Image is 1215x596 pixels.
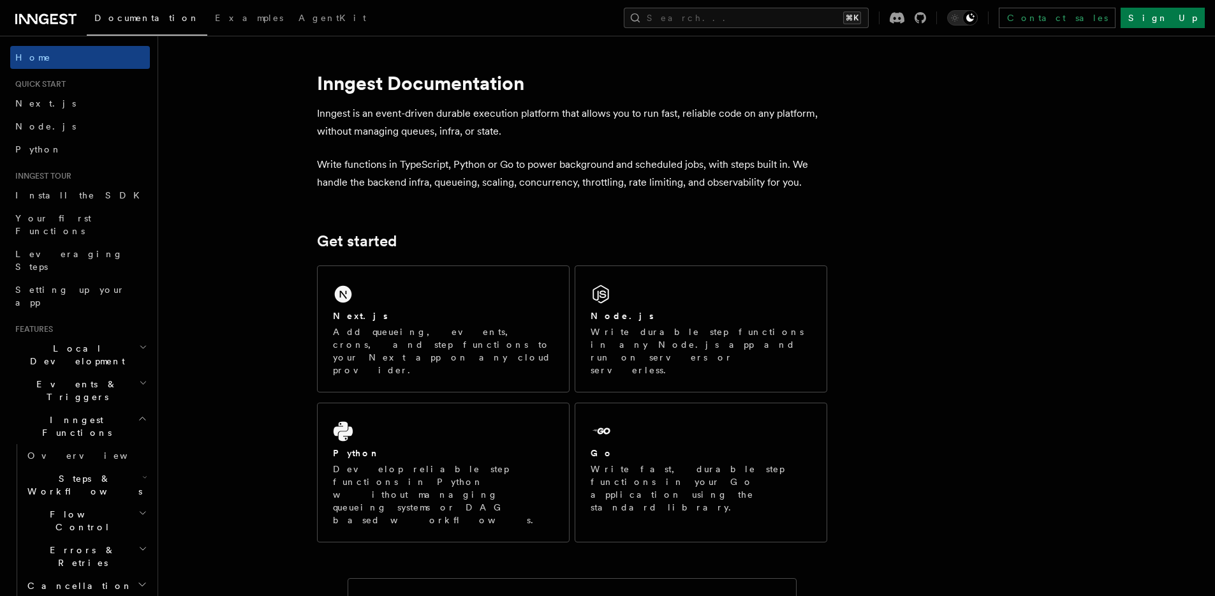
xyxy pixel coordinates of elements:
[10,184,150,207] a: Install the SDK
[624,8,869,28] button: Search...⌘K
[22,544,138,569] span: Errors & Retries
[10,378,139,403] span: Events & Triggers
[215,13,283,23] span: Examples
[291,4,374,34] a: AgentKit
[10,115,150,138] a: Node.js
[10,79,66,89] span: Quick start
[10,207,150,242] a: Your first Functions
[333,325,554,376] p: Add queueing, events, crons, and step functions to your Next app on any cloud provider.
[27,451,159,461] span: Overview
[15,144,62,154] span: Python
[22,472,142,498] span: Steps & Workflows
[10,92,150,115] a: Next.js
[10,373,150,408] button: Events & Triggers
[575,403,827,542] a: GoWrite fast, durable step functions in your Go application using the standard library.
[317,232,397,250] a: Get started
[207,4,291,34] a: Examples
[947,10,978,26] button: Toggle dark mode
[317,71,827,94] h1: Inngest Documentation
[1121,8,1205,28] a: Sign Up
[22,579,133,592] span: Cancellation
[15,213,91,236] span: Your first Functions
[10,324,53,334] span: Features
[87,4,207,36] a: Documentation
[591,325,811,376] p: Write durable step functions in any Node.js app and run on servers or serverless.
[10,337,150,373] button: Local Development
[10,413,138,439] span: Inngest Functions
[317,403,570,542] a: PythonDevelop reliable step functions in Python without managing queueing systems or DAG based wo...
[15,51,51,64] span: Home
[15,121,76,131] span: Node.js
[10,342,139,368] span: Local Development
[333,463,554,526] p: Develop reliable step functions in Python without managing queueing systems or DAG based workflows.
[10,242,150,278] a: Leveraging Steps
[22,444,150,467] a: Overview
[317,265,570,392] a: Next.jsAdd queueing, events, crons, and step functions to your Next app on any cloud provider.
[15,249,123,272] span: Leveraging Steps
[15,285,125,308] span: Setting up your app
[575,265,827,392] a: Node.jsWrite durable step functions in any Node.js app and run on servers or serverless.
[317,156,827,191] p: Write functions in TypeScript, Python or Go to power background and scheduled jobs, with steps bu...
[15,190,147,200] span: Install the SDK
[10,278,150,314] a: Setting up your app
[15,98,76,108] span: Next.js
[591,463,811,514] p: Write fast, durable step functions in your Go application using the standard library.
[22,539,150,574] button: Errors & Retries
[333,447,380,459] h2: Python
[22,503,150,539] button: Flow Control
[317,105,827,140] p: Inngest is an event-driven durable execution platform that allows you to run fast, reliable code ...
[22,467,150,503] button: Steps & Workflows
[591,447,614,459] h2: Go
[10,138,150,161] a: Python
[10,171,71,181] span: Inngest tour
[298,13,366,23] span: AgentKit
[843,11,861,24] kbd: ⌘K
[333,309,388,322] h2: Next.js
[94,13,200,23] span: Documentation
[999,8,1116,28] a: Contact sales
[22,508,138,533] span: Flow Control
[10,408,150,444] button: Inngest Functions
[591,309,654,322] h2: Node.js
[10,46,150,69] a: Home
